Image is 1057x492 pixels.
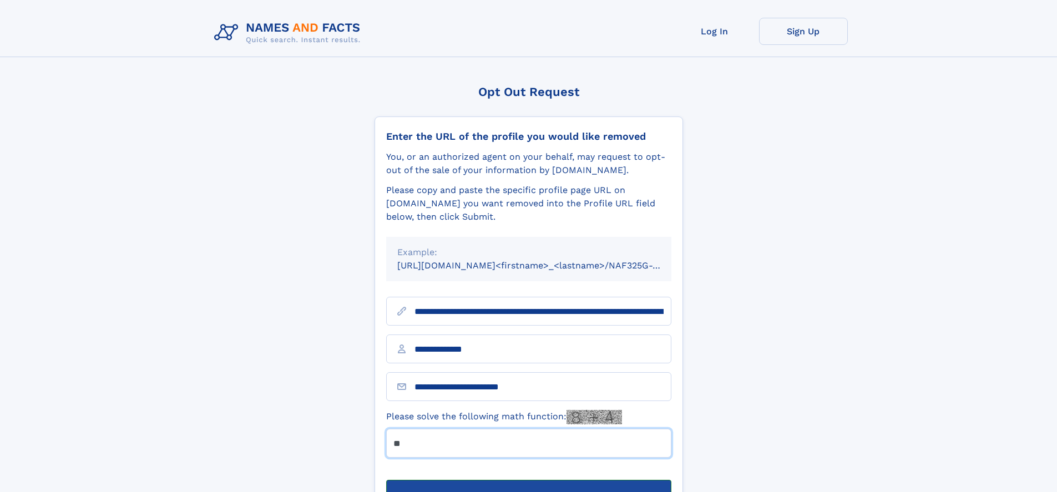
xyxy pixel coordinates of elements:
[759,18,848,45] a: Sign Up
[386,184,671,224] div: Please copy and paste the specific profile page URL on [DOMAIN_NAME] you want removed into the Pr...
[397,260,692,271] small: [URL][DOMAIN_NAME]<firstname>_<lastname>/NAF325G-xxxxxxxx
[386,130,671,143] div: Enter the URL of the profile you would like removed
[386,410,622,424] label: Please solve the following math function:
[397,246,660,259] div: Example:
[386,150,671,177] div: You, or an authorized agent on your behalf, may request to opt-out of the sale of your informatio...
[670,18,759,45] a: Log In
[375,85,683,99] div: Opt Out Request
[210,18,370,48] img: Logo Names and Facts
